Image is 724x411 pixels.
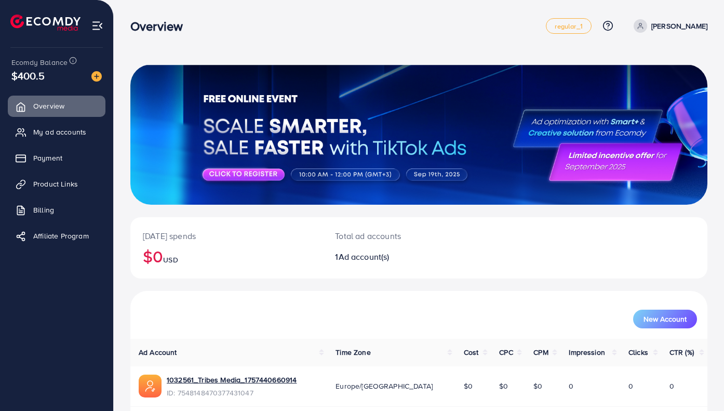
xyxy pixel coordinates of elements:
span: Payment [33,153,62,163]
span: $400.5 [11,68,45,83]
span: Overview [33,101,64,111]
span: CTR (%) [669,347,694,357]
span: My ad accounts [33,127,86,137]
a: Affiliate Program [8,226,105,246]
img: logo [10,15,81,31]
span: regular_1 [555,23,582,30]
span: Impression [569,347,605,357]
span: Cost [464,347,479,357]
span: $0 [499,381,508,391]
span: Billing [33,205,54,215]
a: My ad accounts [8,122,105,142]
a: 1032561_Tribes Media_1757440660914 [167,375,297,385]
span: Ad account(s) [339,251,390,262]
span: Europe/[GEOGRAPHIC_DATA] [336,381,433,391]
a: regular_1 [546,18,591,34]
span: 0 [628,381,633,391]
a: Payment [8,148,105,168]
span: 0 [569,381,573,391]
h2: $0 [143,246,310,266]
span: USD [163,255,178,265]
h2: 1 [335,252,454,262]
span: $0 [533,381,542,391]
span: ID: 7548148470377431047 [167,388,297,398]
span: Clicks [628,347,648,357]
button: New Account [633,310,697,328]
a: [PERSON_NAME] [629,19,707,33]
span: New Account [643,315,687,323]
span: Ad Account [139,347,177,357]
p: [DATE] spends [143,230,310,242]
p: [PERSON_NAME] [651,20,707,32]
span: CPC [499,347,513,357]
span: 0 [669,381,674,391]
img: image [91,71,102,82]
span: Affiliate Program [33,231,89,241]
span: Time Zone [336,347,370,357]
a: Billing [8,200,105,220]
p: Total ad accounts [335,230,454,242]
span: Ecomdy Balance [11,57,68,68]
h3: Overview [130,19,191,34]
img: menu [91,20,103,32]
a: Product Links [8,174,105,194]
span: CPM [533,347,548,357]
span: $0 [464,381,473,391]
span: Product Links [33,179,78,189]
img: ic-ads-acc.e4c84228.svg [139,375,162,397]
a: Overview [8,96,105,116]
